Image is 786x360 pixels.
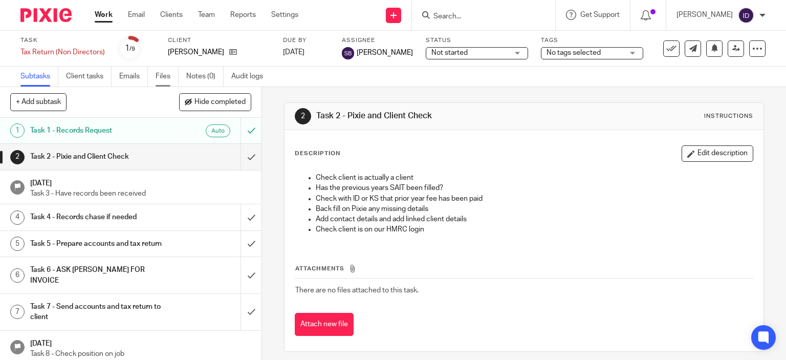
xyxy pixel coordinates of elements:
div: Tax Return (Non Directors) [20,47,105,57]
span: There are no files attached to this task. [295,287,419,294]
a: Subtasks [20,67,58,87]
p: Task 3 - Have records been received [30,188,251,199]
h1: [DATE] [30,336,251,349]
a: Reports [230,10,256,20]
a: Clients [160,10,183,20]
div: 1 [125,43,135,54]
p: Task 8 - Check position on job [30,349,251,359]
span: [DATE] [283,49,304,56]
a: Files [156,67,179,87]
small: /9 [129,46,135,52]
h1: Task 2 - Pixie and Client Check [30,149,164,164]
p: [PERSON_NAME] [676,10,733,20]
span: Attachments [295,266,344,271]
div: 1 [10,123,25,138]
h1: Task 2 - Pixie and Client Check [316,111,545,121]
p: [PERSON_NAME] [168,47,224,57]
a: Emails [119,67,148,87]
a: Email [128,10,145,20]
span: Not started [431,49,468,56]
div: Instructions [704,112,753,120]
div: 2 [10,150,25,164]
button: Hide completed [179,93,251,111]
div: 2 [295,108,311,124]
label: Assignee [342,36,413,45]
a: Client tasks [66,67,112,87]
a: Notes (0) [186,67,224,87]
p: Check client is on our HMRC login [316,224,753,235]
p: Check with ID or KS that prior year fee has been paid [316,194,753,204]
label: Status [426,36,528,45]
img: svg%3E [342,47,354,59]
div: 6 [10,268,25,283]
input: Search [432,12,525,22]
a: Team [198,10,215,20]
p: Description [295,150,340,158]
span: No tags selected [547,49,601,56]
button: Attach new file [295,313,354,336]
img: Pixie [20,8,72,22]
img: svg%3E [738,7,754,24]
div: Auto [206,124,230,137]
a: Settings [271,10,298,20]
span: [PERSON_NAME] [357,48,413,58]
h1: Task 5 - Prepare accounts and tax return [30,236,164,251]
p: Add contact details and add linked client details [316,214,753,224]
a: Audit logs [231,67,271,87]
label: Task [20,36,105,45]
label: Tags [541,36,643,45]
div: 4 [10,210,25,225]
button: + Add subtask [10,93,67,111]
h1: Task 7 - Send accounts and tax return to client [30,299,164,325]
h1: Task 6 - ASK [PERSON_NAME] FOR INVOICE [30,262,164,288]
button: Edit description [682,145,753,162]
p: Check client is actually a client [316,173,753,183]
div: 7 [10,305,25,319]
label: Client [168,36,270,45]
h1: Task 4 - Records chase if needed [30,209,164,225]
p: Back fill on Pixie any missing details [316,204,753,214]
span: Hide completed [194,98,246,107]
p: Has the previous years SAIT been filled? [316,183,753,193]
div: 5 [10,237,25,251]
h1: [DATE] [30,176,251,188]
span: Get Support [580,11,620,18]
label: Due by [283,36,329,45]
a: Work [95,10,113,20]
h1: Task 1 - Records Request [30,123,164,138]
